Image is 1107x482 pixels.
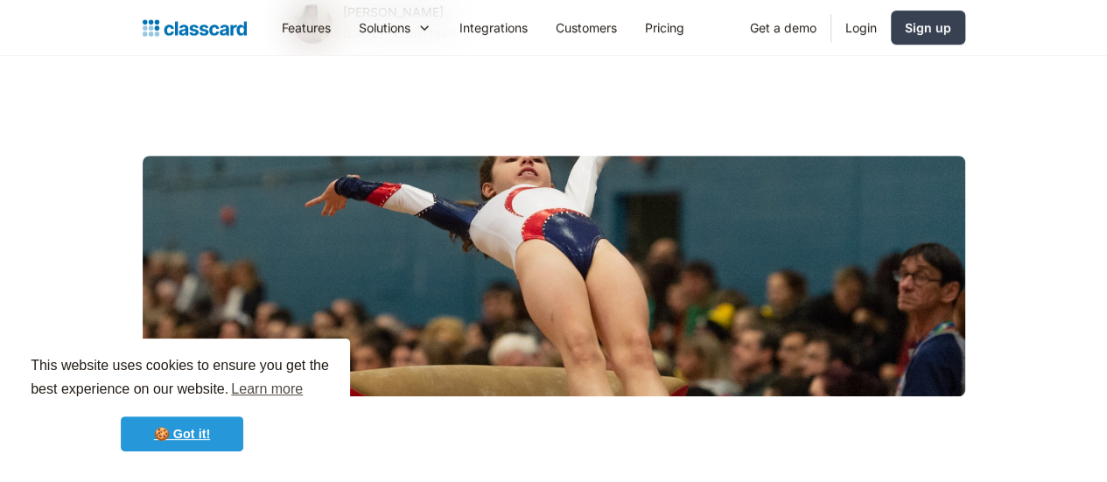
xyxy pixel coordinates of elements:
a: learn more about cookies [228,376,305,402]
a: Get a demo [736,8,830,47]
a: dismiss cookie message [121,416,243,451]
a: home [143,16,247,40]
a: Features [268,8,345,47]
span: This website uses cookies to ensure you get the best experience on our website. [31,355,333,402]
div: Solutions [345,8,445,47]
a: Sign up [891,10,965,45]
a: Customers [542,8,631,47]
a: Integrations [445,8,542,47]
a: Login [831,8,891,47]
div: Sign up [905,18,951,37]
a: Pricing [631,8,698,47]
div: Solutions [359,18,410,37]
div: cookieconsent [14,339,350,468]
